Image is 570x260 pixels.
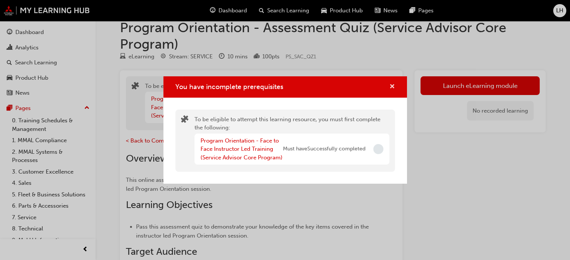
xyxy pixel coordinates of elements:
span: puzzle-icon [181,116,189,125]
span: cross-icon [389,84,395,91]
div: You have incomplete prerequisites [163,76,407,184]
span: You have incomplete prerequisites [175,83,283,91]
span: Incomplete [373,144,383,154]
div: To be eligible to attempt this learning resource, you must first complete the following: [194,115,389,166]
span: Must have Successfully completed [283,145,365,153]
a: Program Orientation - Face to Face Instructor Led Training (Service Advisor Core Program) [200,137,283,161]
button: cross-icon [389,82,395,92]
